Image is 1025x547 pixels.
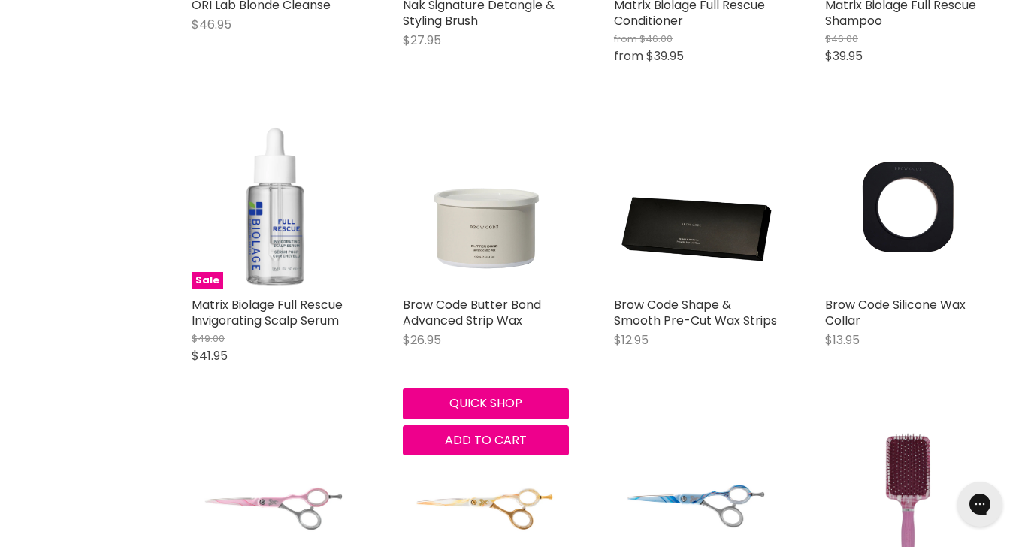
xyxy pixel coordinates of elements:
span: $46.00 [825,32,858,46]
button: Quick shop [403,388,569,419]
span: $12.95 [614,331,649,349]
span: $27.95 [403,32,441,49]
a: Brow Code Butter Bond Advanced Strip Wax [403,296,541,329]
span: $46.00 [639,32,673,46]
span: $41.95 [192,347,228,364]
span: $13.95 [825,331,860,349]
a: Brow Code Shape & Smooth Pre-Cut Wax Strips [614,296,777,329]
span: $39.95 [825,47,863,65]
span: from [614,32,637,46]
img: Brow Code Butter Bond Advanced Strip Wax [403,123,569,289]
img: Brow Code Shape & Smooth Pre-Cut Wax Strips [614,123,780,289]
img: Brow Code Silicone Wax Collar [825,123,991,289]
span: $46.95 [192,16,231,33]
span: $26.95 [403,331,441,349]
span: from [614,47,643,65]
a: Brow Code Silicone Wax Collar [825,296,966,329]
img: Matrix Biolage Full Rescue Invigorating Scalp Serum [192,123,358,289]
span: Add to cart [445,431,527,449]
iframe: Gorgias live chat messenger [950,476,1010,532]
a: Matrix Biolage Full Rescue Invigorating Scalp SerumSale [192,123,358,289]
a: Matrix Biolage Full Rescue Invigorating Scalp Serum [192,296,343,329]
span: $39.95 [646,47,684,65]
span: $49.00 [192,331,225,346]
button: Add to cart [403,425,569,455]
span: Sale [192,272,223,289]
